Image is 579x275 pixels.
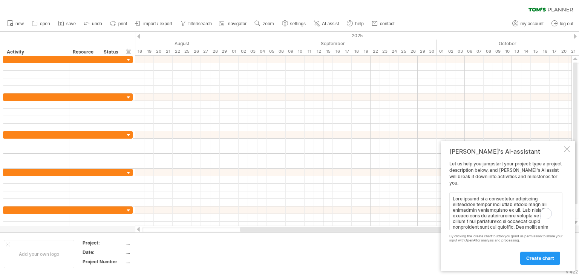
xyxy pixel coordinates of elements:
[352,47,361,55] div: Thursday, 18 September 2025
[286,47,295,55] div: Tuesday, 9 September 2025
[4,240,74,268] div: Add your own logo
[314,47,323,55] div: Friday, 12 September 2025
[323,47,333,55] div: Monday, 15 September 2025
[210,47,220,55] div: Thursday, 28 August 2025
[118,21,127,26] span: print
[305,47,314,55] div: Thursday, 11 September 2025
[276,47,286,55] div: Monday, 8 September 2025
[104,48,120,56] div: Status
[355,21,364,26] span: help
[83,249,124,255] div: Date:
[191,47,201,55] div: Tuesday, 26 August 2025
[446,47,455,55] div: Thursday, 2 October 2025
[361,47,371,55] div: Friday, 19 September 2025
[510,19,546,29] a: my account
[5,19,26,29] a: new
[560,21,573,26] span: log out
[540,47,550,55] div: Thursday, 16 October 2025
[559,47,568,55] div: Monday, 20 October 2025
[449,161,562,264] div: Let us help you jumpstart your project: type a project description below, and [PERSON_NAME]'s AI ...
[201,47,210,55] div: Wednesday, 27 August 2025
[66,21,76,26] span: save
[133,19,175,29] a: import / export
[550,47,559,55] div: Friday, 17 October 2025
[257,47,267,55] div: Thursday, 4 September 2025
[342,47,352,55] div: Wednesday, 17 September 2025
[437,47,446,55] div: Wednesday, 1 October 2025
[182,47,191,55] div: Monday, 25 August 2025
[345,19,366,29] a: help
[73,48,96,56] div: Resource
[218,19,249,29] a: navigator
[493,47,502,55] div: Thursday, 9 October 2025
[449,192,562,230] textarea: To enrich screen reader interactions, please activate Accessibility in Grammarly extension settings
[380,47,389,55] div: Tuesday, 23 September 2025
[126,240,189,246] div: ....
[178,19,214,29] a: filter/search
[512,47,521,55] div: Monday, 13 October 2025
[295,47,305,55] div: Wednesday, 10 September 2025
[449,234,562,243] div: By clicking the 'create chart' button you grant us permission to share your input with for analys...
[108,19,129,29] a: print
[312,19,341,29] a: AI assist
[290,21,306,26] span: settings
[566,269,578,275] div: v 422
[550,19,576,29] a: log out
[418,47,427,55] div: Monday, 29 September 2025
[389,47,399,55] div: Wednesday, 24 September 2025
[82,19,104,29] a: undo
[455,47,465,55] div: Friday, 3 October 2025
[83,258,124,265] div: Project Number
[30,19,52,29] a: open
[144,47,154,55] div: Tuesday, 19 August 2025
[263,21,274,26] span: zoom
[228,21,247,26] span: navigator
[465,47,474,55] div: Monday, 6 October 2025
[126,249,189,255] div: ....
[92,21,102,26] span: undo
[371,47,380,55] div: Monday, 22 September 2025
[154,47,163,55] div: Wednesday, 20 August 2025
[83,240,124,246] div: Project:
[427,47,437,55] div: Tuesday, 30 September 2025
[126,258,189,265] div: ....
[322,21,339,26] span: AI assist
[267,47,276,55] div: Friday, 5 September 2025
[531,47,540,55] div: Wednesday, 15 October 2025
[253,19,276,29] a: zoom
[380,21,395,26] span: contact
[464,238,476,242] a: OpenAI
[248,47,257,55] div: Wednesday, 3 September 2025
[239,47,248,55] div: Tuesday, 2 September 2025
[143,21,172,26] span: import / export
[15,21,24,26] span: new
[135,47,144,55] div: Monday, 18 August 2025
[229,47,239,55] div: Monday, 1 September 2025
[502,47,512,55] div: Friday, 10 October 2025
[484,47,493,55] div: Wednesday, 8 October 2025
[229,40,437,47] div: September 2025
[370,19,397,29] a: contact
[520,252,560,265] a: create chart
[220,47,229,55] div: Friday, 29 August 2025
[188,21,212,26] span: filter/search
[408,47,418,55] div: Friday, 26 September 2025
[521,47,531,55] div: Tuesday, 14 October 2025
[521,21,544,26] span: my account
[474,47,484,55] div: Tuesday, 7 October 2025
[280,19,308,29] a: settings
[173,47,182,55] div: Friday, 22 August 2025
[56,19,78,29] a: save
[399,47,408,55] div: Thursday, 25 September 2025
[40,21,50,26] span: open
[568,47,578,55] div: Tuesday, 21 October 2025
[526,255,554,261] span: create chart
[7,48,65,56] div: Activity
[333,47,342,55] div: Tuesday, 16 September 2025
[163,47,173,55] div: Thursday, 21 August 2025
[449,148,562,155] div: [PERSON_NAME]'s AI-assistant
